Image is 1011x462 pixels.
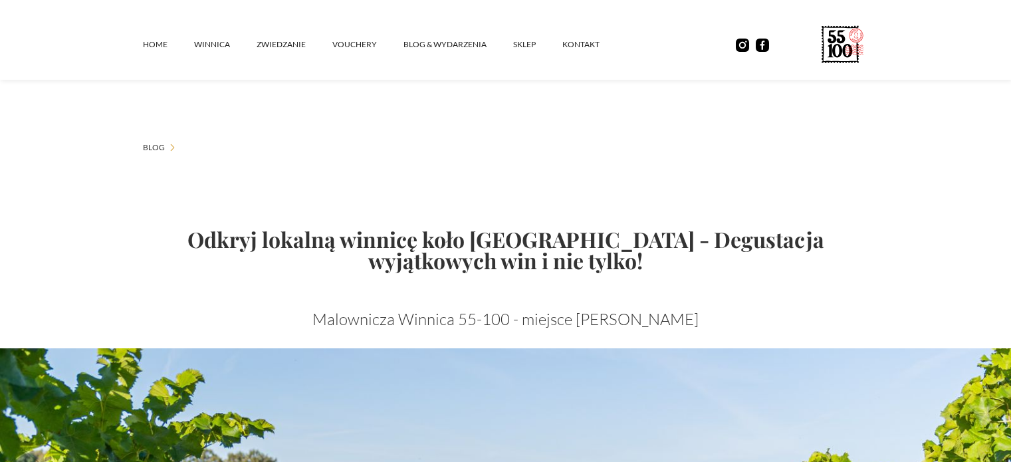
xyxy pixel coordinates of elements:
h1: Odkryj lokalną winnicę koło [GEOGRAPHIC_DATA] - Degustacja wyjątkowych win i nie tylko! [143,229,869,271]
a: vouchery [332,25,403,64]
a: Home [143,25,194,64]
a: winnica [194,25,257,64]
a: Blog [143,141,165,154]
a: Blog & Wydarzenia [403,25,513,64]
a: SKLEP [513,25,562,64]
a: ZWIEDZANIE [257,25,332,64]
p: Malownicza Winnica 55-100 - miejsce [PERSON_NAME] [143,308,869,330]
a: kontakt [562,25,626,64]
